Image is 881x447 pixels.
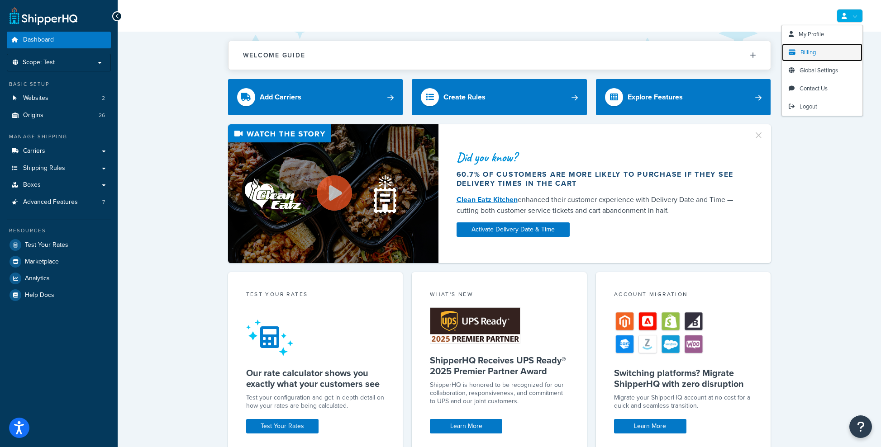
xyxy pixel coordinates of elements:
[243,52,305,59] h2: Welcome Guide
[7,254,111,270] a: Marketplace
[23,198,78,206] span: Advanced Features
[7,107,111,124] a: Origins26
[25,241,68,249] span: Test Your Rates
[23,112,43,119] span: Origins
[782,25,862,43] a: My Profile
[782,61,862,80] a: Global Settings
[800,66,838,75] span: Global Settings
[7,90,111,107] li: Websites
[25,292,54,299] span: Help Docs
[596,79,771,115] a: Explore Features
[7,287,111,303] a: Help Docs
[23,59,55,66] span: Scope: Test
[23,36,54,44] span: Dashboard
[7,32,111,48] a: Dashboard
[7,270,111,287] a: Analytics
[246,394,385,410] div: Test your configuration and get in-depth detail on how your rates are being calculated.
[430,290,569,301] div: What's New
[430,381,569,405] p: ShipperHQ is honored to be recognized for our collaboration, responsiveness, and commitment to UP...
[246,290,385,301] div: Test your rates
[7,90,111,107] a: Websites2
[99,112,105,119] span: 26
[7,160,111,177] a: Shipping Rules
[7,237,111,253] a: Test Your Rates
[782,43,862,61] a: Billing
[614,367,753,389] h5: Switching platforms? Migrate ShipperHQ with zero disruption
[430,355,569,376] h5: ShipperHQ Receives UPS Ready® 2025 Premier Partner Award
[799,30,824,38] span: My Profile
[800,84,828,93] span: Contact Us
[628,91,683,104] div: Explore Features
[457,194,743,216] div: enhanced their customer experience with Delivery Date and Time — cutting both customer service ti...
[7,133,111,141] div: Manage Shipping
[614,290,753,301] div: Account Migration
[228,79,403,115] a: Add Carriers
[102,94,105,102] span: 2
[23,181,41,189] span: Boxes
[260,91,301,104] div: Add Carriers
[228,124,438,263] img: Video thumbnail
[782,80,862,98] a: Contact Us
[7,107,111,124] li: Origins
[457,194,518,205] a: Clean Eatz Kitchen
[102,198,105,206] span: 7
[7,143,111,160] a: Carriers
[7,194,111,211] li: Advanced Features
[443,91,486,104] div: Create Rules
[457,151,743,164] div: Did you know?
[25,275,50,282] span: Analytics
[7,194,111,211] a: Advanced Features7
[430,419,502,433] a: Learn More
[457,222,570,237] a: Activate Delivery Date & Time
[229,41,771,70] button: Welcome Guide
[457,170,743,188] div: 60.7% of customers are more likely to purchase if they see delivery times in the cart
[246,419,319,433] a: Test Your Rates
[800,102,817,111] span: Logout
[412,79,587,115] a: Create Rules
[7,80,111,88] div: Basic Setup
[7,177,111,193] a: Boxes
[849,415,872,438] button: Open Resource Center
[614,419,686,433] a: Learn More
[23,165,65,172] span: Shipping Rules
[246,367,385,389] h5: Our rate calculator shows you exactly what your customers see
[23,94,48,102] span: Websites
[23,147,45,155] span: Carriers
[782,98,862,116] a: Logout
[800,48,816,56] span: Billing
[25,258,59,266] span: Marketplace
[7,227,111,235] div: Resources
[614,394,753,410] div: Migrate your ShipperHQ account at no cost for a quick and seamless transition.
